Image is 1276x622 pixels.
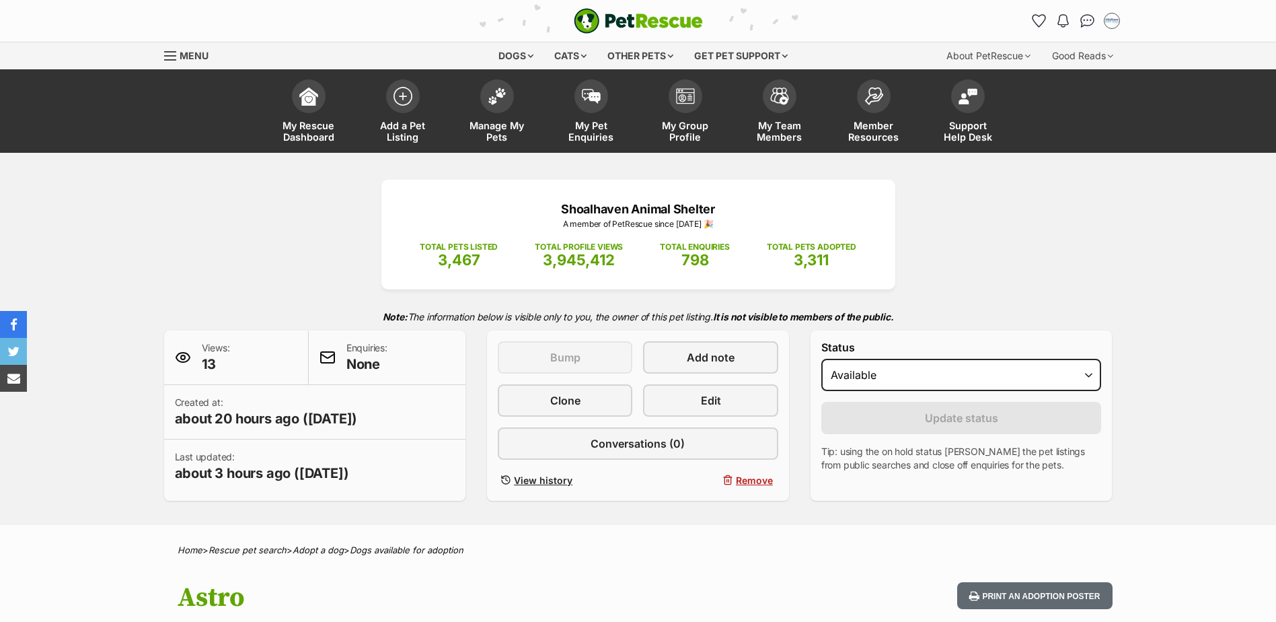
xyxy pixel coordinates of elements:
strong: It is not visible to members of the public. [713,311,894,322]
a: Support Help Desk [921,73,1015,153]
div: Dogs [489,42,543,69]
p: Enquiries: [346,341,387,374]
span: My Rescue Dashboard [278,120,339,143]
button: Remove [643,471,778,490]
a: Home [178,545,202,555]
img: add-pet-listing-icon-0afa8454b4691262ce3f59096e99ab1cd57d4a30225e0717b998d2c9b9846f56.svg [393,87,412,106]
p: A member of PetRescue since [DATE] 🎉 [402,218,875,230]
strong: Note: [383,311,408,322]
div: About PetRescue [937,42,1040,69]
img: chat-41dd97257d64d25036548639549fe6c8038ab92f7586957e7f3b1b290dea8141.svg [1080,14,1094,28]
div: Good Reads [1043,42,1123,69]
img: manage-my-pets-icon-02211641906a0b7f246fdf0571729dbe1e7629f14944591b6c1af311fb30b64b.svg [488,88,506,105]
div: Cats [545,42,596,69]
a: My Group Profile [638,73,733,153]
a: PetRescue [574,8,703,34]
span: View history [514,473,572,487]
span: 3,467 [438,251,480,269]
span: Remove [736,473,773,487]
span: My Team Members [749,120,810,143]
p: Created at: [175,396,358,428]
span: 798 [681,251,709,269]
div: Get pet support [685,42,797,69]
span: Bump [550,349,580,366]
a: Rescue pet search [209,545,287,555]
span: Clone [550,392,580,409]
span: None [346,355,387,374]
span: 3,945,412 [543,251,615,269]
span: My Group Profile [655,120,716,143]
span: about 20 hours ago ([DATE]) [175,409,358,428]
a: Favourites [1028,10,1050,32]
p: Shoalhaven Animal Shelter [402,200,875,218]
h1: Astro [178,582,747,613]
a: Add a Pet Listing [356,73,450,153]
span: Support Help Desk [938,120,998,143]
a: Manage My Pets [450,73,544,153]
span: Member Resources [843,120,904,143]
img: team-members-icon-5396bd8760b3fe7c0b43da4ab00e1e3bb1a5d9ba89233759b79545d2d3fc5d0d.svg [770,88,789,105]
span: Edit [701,392,721,409]
button: Bump [498,341,632,374]
span: 13 [202,355,230,374]
span: Add note [687,349,735,366]
img: notifications-46538b983faf8c2785f20acdc204bb7945ddae34d4c08c2a6579f10ce5e182be.svg [1057,14,1068,28]
a: Conversations (0) [498,427,778,460]
a: Dogs available for adoption [350,545,463,555]
a: My Team Members [733,73,827,153]
span: 3,311 [794,251,829,269]
div: Other pets [598,42,683,69]
a: View history [498,471,632,490]
p: Views: [202,341,230,374]
a: Edit [643,384,778,417]
img: pet-enquiries-icon-7e3ad2cf08bfb03b45e93fb7055b45f3efa6380592205ae92323e6603595dc1f.svg [582,89,601,104]
button: Notifications [1053,10,1074,32]
img: logo-e224e6f780fb5917bec1dbf3a21bbac754714ae5b6737aabdf751b685950b380.svg [574,8,703,34]
img: member-resources-icon-8e73f808a243e03378d46382f2149f9095a855e16c252ad45f914b54edf8863c.svg [864,87,883,105]
p: The information below is visible only to you, the owner of this pet listing. [164,303,1113,331]
a: Add note [643,341,778,374]
button: Print an adoption poster [957,582,1112,610]
span: Manage My Pets [467,120,527,143]
p: TOTAL PETS ADOPTED [767,241,856,253]
a: Adopt a dog [293,545,344,555]
p: Tip: using the on hold status [PERSON_NAME] the pet listings from public searches and close off e... [821,445,1102,472]
a: My Pet Enquiries [544,73,638,153]
button: My account [1101,10,1123,32]
a: Conversations [1077,10,1098,32]
img: dashboard-icon-eb2f2d2d3e046f16d808141f083e7271f6b2e854fb5c12c21221c1fb7104beca.svg [299,87,318,106]
img: help-desk-icon-fdf02630f3aa405de69fd3d07c3f3aa587a6932b1a1747fa1d2bba05be0121f9.svg [959,88,977,104]
span: My Pet Enquiries [561,120,622,143]
img: group-profile-icon-3fa3cf56718a62981997c0bc7e787c4b2cf8bcc04b72c1350f741eb67cf2f40e.svg [676,88,695,104]
p: TOTAL PROFILE VIEWS [535,241,623,253]
span: about 3 hours ago ([DATE]) [175,464,349,483]
a: Member Resources [827,73,921,153]
label: Status [821,341,1102,353]
div: > > > [144,545,1133,555]
a: My Rescue Dashboard [262,73,356,153]
ul: Account quick links [1028,10,1123,32]
p: TOTAL ENQUIRIES [660,241,729,253]
a: Clone [498,384,632,417]
a: Menu [164,42,218,67]
p: Last updated: [175,450,349,483]
span: Menu [180,50,209,61]
img: Jodie Parnell profile pic [1105,14,1119,28]
span: Update status [925,410,998,426]
button: Update status [821,402,1102,434]
span: Conversations (0) [591,436,685,452]
span: Add a Pet Listing [373,120,433,143]
p: TOTAL PETS LISTED [420,241,498,253]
